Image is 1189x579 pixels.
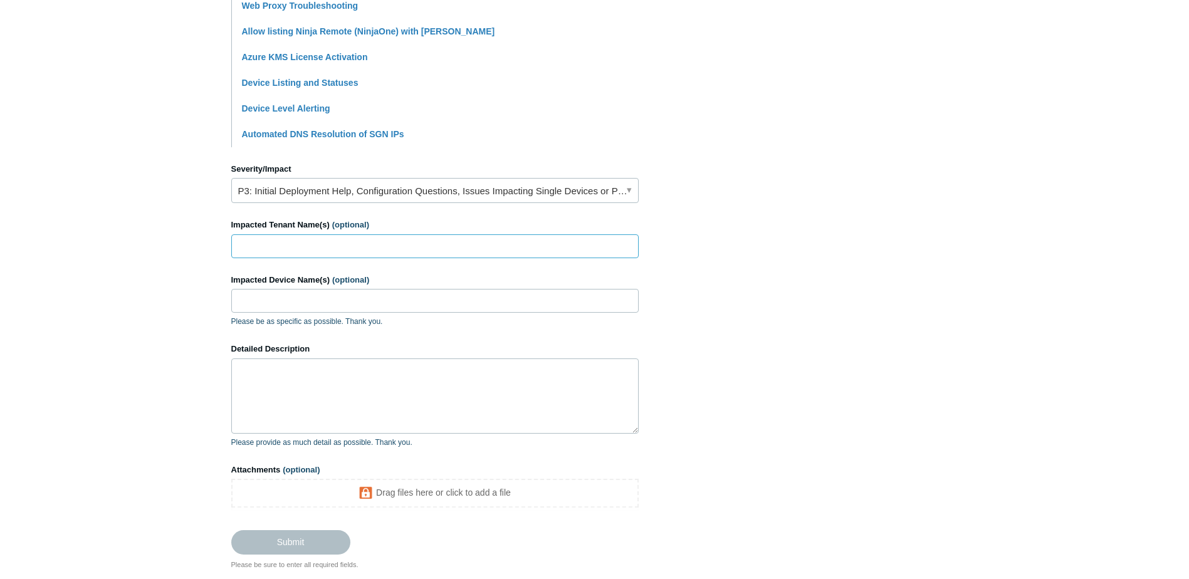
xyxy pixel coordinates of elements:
a: Azure KMS License Activation [242,52,368,62]
label: Impacted Device Name(s) [231,274,639,286]
label: Impacted Tenant Name(s) [231,219,639,231]
a: Device Level Alerting [242,103,330,113]
a: Device Listing and Statuses [242,78,359,88]
a: Automated DNS Resolution of SGN IPs [242,129,404,139]
label: Attachments [231,464,639,476]
input: Submit [231,530,350,554]
p: Please be as specific as possible. Thank you. [231,316,639,327]
div: Please be sure to enter all required fields. [231,560,639,570]
a: Web Proxy Troubleshooting [242,1,359,11]
span: (optional) [332,275,369,284]
a: P3: Initial Deployment Help, Configuration Questions, Issues Impacting Single Devices or Past Out... [231,178,639,203]
span: (optional) [283,465,320,474]
p: Please provide as much detail as possible. Thank you. [231,437,639,448]
label: Severity/Impact [231,163,639,175]
span: (optional) [332,220,369,229]
a: Allow listing Ninja Remote (NinjaOne) with [PERSON_NAME] [242,26,495,36]
label: Detailed Description [231,343,639,355]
